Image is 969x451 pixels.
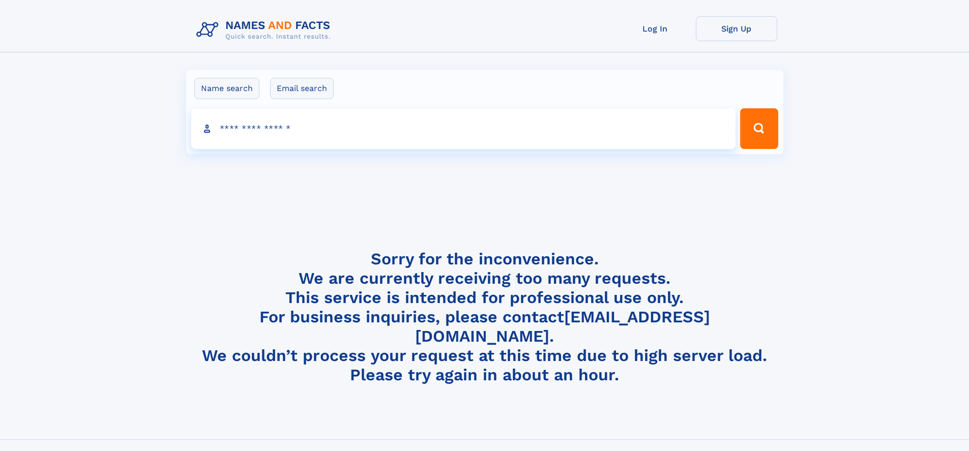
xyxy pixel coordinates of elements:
[192,16,339,44] img: Logo Names and Facts
[194,78,259,99] label: Name search
[614,16,696,41] a: Log In
[415,307,710,346] a: [EMAIL_ADDRESS][DOMAIN_NAME]
[192,249,777,385] h4: Sorry for the inconvenience. We are currently receiving too many requests. This service is intend...
[270,78,334,99] label: Email search
[191,108,736,149] input: search input
[696,16,777,41] a: Sign Up
[740,108,778,149] button: Search Button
